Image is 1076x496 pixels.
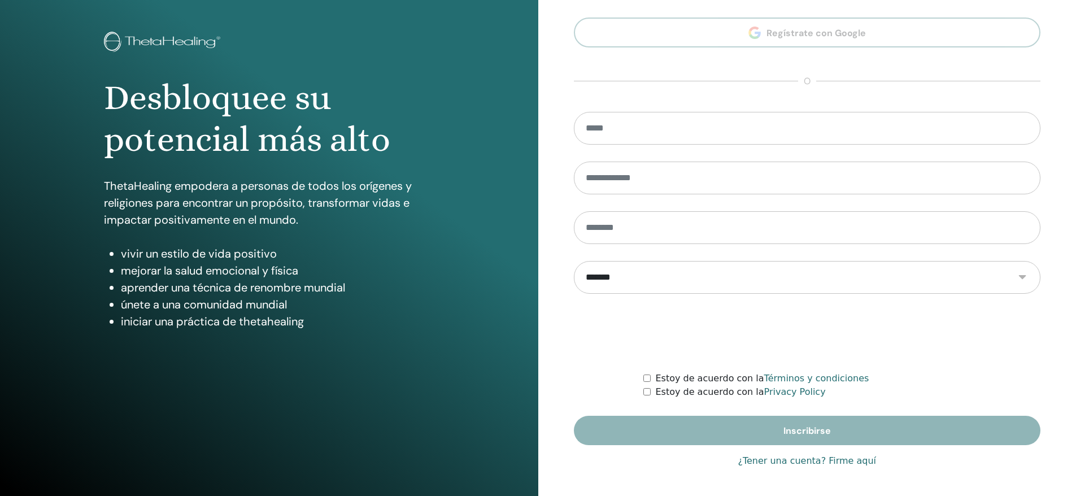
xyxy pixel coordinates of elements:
h1: Desbloquee su potencial más alto [104,77,434,161]
li: mejorar la salud emocional y física [121,262,434,279]
p: ThetaHealing empodera a personas de todos los orígenes y religiones para encontrar un propósito, ... [104,177,434,228]
a: Privacy Policy [764,386,826,397]
a: Términos y condiciones [764,373,869,384]
li: aprender una técnica de renombre mundial [121,279,434,296]
li: únete a una comunidad mundial [121,296,434,313]
span: o [798,75,816,88]
a: ¿Tener una cuenta? Firme aquí [738,454,876,468]
li: vivir un estilo de vida positivo [121,245,434,262]
label: Estoy de acuerdo con la [655,372,869,385]
iframe: reCAPTCHA [721,311,893,355]
label: Estoy de acuerdo con la [655,385,825,399]
li: iniciar una práctica de thetahealing [121,313,434,330]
